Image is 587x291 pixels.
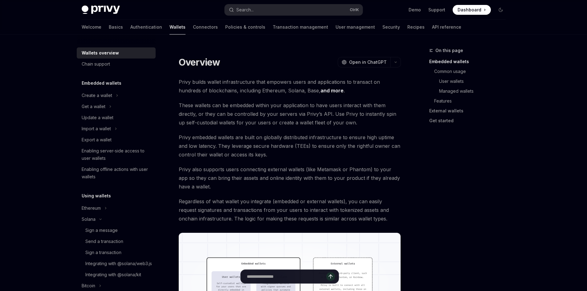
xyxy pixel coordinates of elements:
button: Toggle Solana section [77,214,156,225]
h1: Overview [179,57,220,68]
a: Managed wallets [429,86,511,96]
a: Integrating with @solana/kit [77,269,156,280]
button: Toggle Create a wallet section [77,90,156,101]
div: Get a wallet [82,103,105,110]
a: Wallets [169,20,185,34]
a: Connectors [193,20,218,34]
span: Open in ChatGPT [349,59,387,65]
div: Chain support [82,60,110,68]
img: dark logo [82,6,120,14]
a: Policies & controls [225,20,265,34]
a: Demo [409,7,421,13]
div: Export a wallet [82,136,112,143]
a: Embedded wallets [429,57,511,67]
div: Sign a transaction [85,249,121,256]
a: Enabling offline actions with user wallets [77,164,156,182]
span: Regardless of what wallet you integrate (embedded or external wallets), you can easily request si... [179,197,401,223]
span: These wallets can be embedded within your application to have users interact with them directly, ... [179,101,401,127]
a: Send a transaction [77,236,156,247]
a: API reference [432,20,461,34]
a: External wallets [429,106,511,116]
a: Features [429,96,511,106]
a: Wallets overview [77,47,156,59]
a: Recipes [407,20,425,34]
div: Update a wallet [82,114,113,121]
a: Sign a transaction [77,247,156,258]
span: Privy also supports users connecting external wallets (like Metamask or Phantom) to your app so t... [179,165,401,191]
div: Sign a message [85,227,118,234]
input: Ask a question... [247,270,326,283]
a: Authentication [130,20,162,34]
div: Search... [236,6,254,14]
div: Integrating with @solana/web3.js [85,260,152,267]
a: Security [382,20,400,34]
a: Chain support [77,59,156,70]
a: Enabling server-side access to user wallets [77,145,156,164]
a: Basics [109,20,123,34]
a: Welcome [82,20,101,34]
button: Toggle Get a wallet section [77,101,156,112]
button: Open search [225,4,363,15]
a: User wallets [429,76,511,86]
button: Open in ChatGPT [338,57,390,67]
span: On this page [435,47,463,54]
span: Privy embedded wallets are built on globally distributed infrastructure to ensure high uptime and... [179,133,401,159]
span: Dashboard [458,7,481,13]
div: Bitcoin [82,282,95,289]
div: Create a wallet [82,92,112,99]
div: Import a wallet [82,125,111,132]
a: Update a wallet [77,112,156,123]
a: Get started [429,116,511,126]
span: Ctrl K [350,7,359,12]
a: Sign a message [77,225,156,236]
button: Toggle dark mode [496,5,506,15]
a: Support [428,7,445,13]
span: Privy builds wallet infrastructure that empowers users and applications to transact on hundreds o... [179,78,401,95]
h5: Embedded wallets [82,79,121,87]
a: and more [320,87,344,94]
div: Send a transaction [85,238,123,245]
a: Dashboard [453,5,491,15]
div: Wallets overview [82,49,119,57]
a: Integrating with @solana/web3.js [77,258,156,269]
a: Export a wallet [77,134,156,145]
div: Solana [82,216,96,223]
h5: Using wallets [82,192,111,200]
button: Send message [326,272,335,281]
a: User management [336,20,375,34]
a: Transaction management [273,20,328,34]
div: Enabling server-side access to user wallets [82,147,152,162]
a: Common usage [429,67,511,76]
div: Enabling offline actions with user wallets [82,166,152,180]
div: Integrating with @solana/kit [85,271,141,278]
button: Toggle Import a wallet section [77,123,156,134]
button: Toggle Ethereum section [77,203,156,214]
div: Ethereum [82,204,101,212]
